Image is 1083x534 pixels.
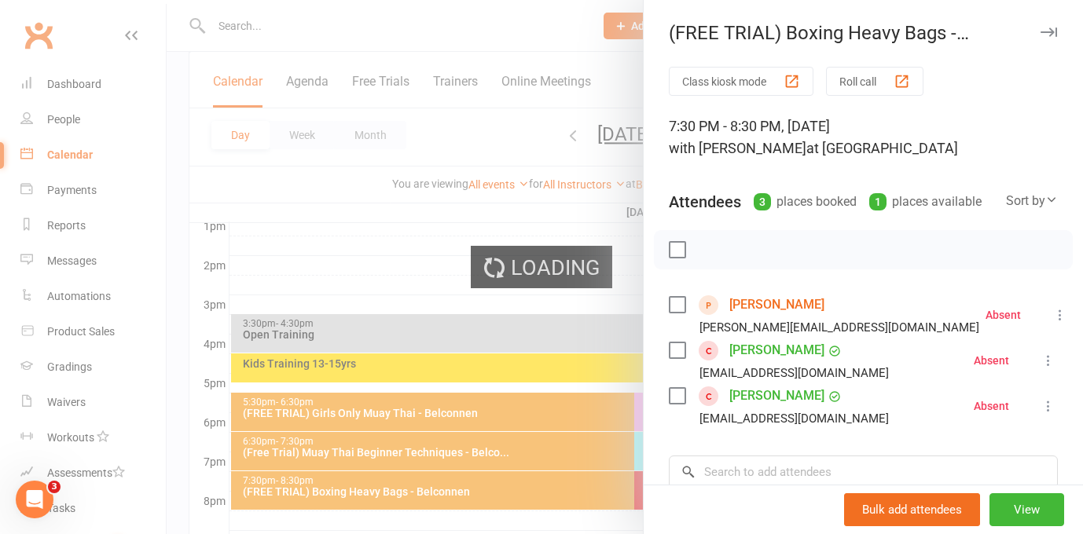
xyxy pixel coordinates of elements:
span: 3 [48,481,61,493]
div: (FREE TRIAL) Boxing Heavy Bags - Belconnen [644,22,1083,44]
a: [PERSON_NAME] [729,383,824,408]
button: View [989,493,1064,526]
div: Attendees [669,191,741,213]
div: 1 [869,193,887,210]
div: Absent [974,400,1009,411]
div: [PERSON_NAME][EMAIL_ADDRESS][DOMAIN_NAME] [699,317,979,338]
div: Absent [986,309,1021,320]
button: Bulk add attendees [844,493,980,526]
div: Absent [974,355,1009,366]
a: [PERSON_NAME] [729,292,824,317]
div: 3 [754,193,771,210]
div: 7:30 PM - 8:30 PM, [DATE] [669,115,1058,159]
span: at [GEOGRAPHIC_DATA] [806,140,958,156]
div: [EMAIL_ADDRESS][DOMAIN_NAME] [699,363,889,383]
button: Roll call [826,67,923,96]
input: Search to add attendees [669,455,1058,488]
span: with [PERSON_NAME] [669,140,806,156]
div: [EMAIL_ADDRESS][DOMAIN_NAME] [699,408,889,429]
div: Sort by [1006,191,1058,211]
a: [PERSON_NAME] [729,338,824,363]
button: Class kiosk mode [669,67,813,96]
div: places available [869,191,982,213]
div: places booked [754,191,857,213]
iframe: Intercom live chat [16,481,53,518]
